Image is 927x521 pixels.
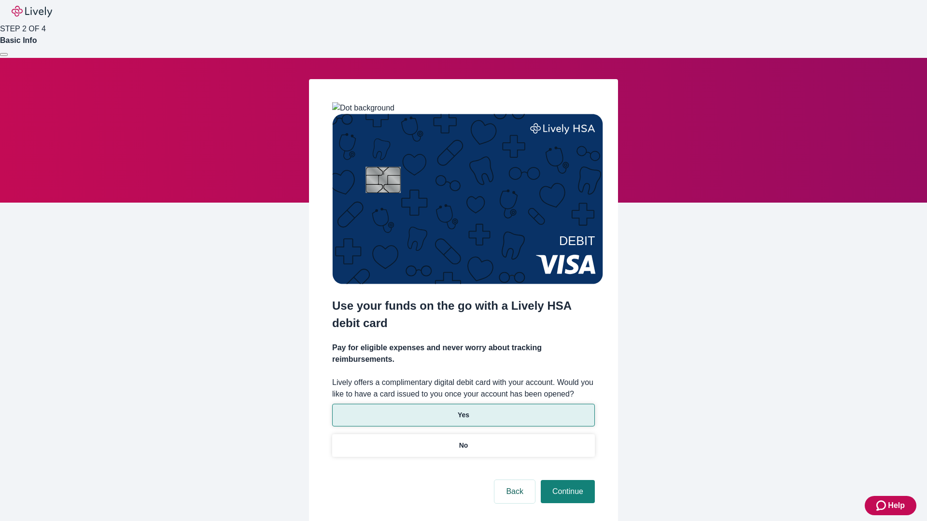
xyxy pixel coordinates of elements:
[494,480,535,503] button: Back
[865,496,916,515] button: Zendesk support iconHelp
[332,377,595,400] label: Lively offers a complimentary digital debit card with your account. Would you like to have a card...
[332,102,394,114] img: Dot background
[332,114,603,284] img: Debit card
[332,434,595,457] button: No
[12,6,52,17] img: Lively
[332,297,595,332] h2: Use your funds on the go with a Lively HSA debit card
[332,342,595,365] h4: Pay for eligible expenses and never worry about tracking reimbursements.
[459,440,468,451] p: No
[541,480,595,503] button: Continue
[458,410,469,420] p: Yes
[332,404,595,426] button: Yes
[888,500,905,511] span: Help
[876,500,888,511] svg: Zendesk support icon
